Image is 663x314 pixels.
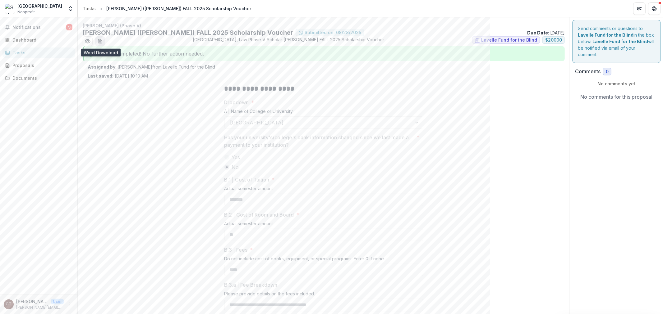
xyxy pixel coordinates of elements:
p: B.3 | Fees [224,246,248,253]
div: Documents [12,75,70,81]
a: Proposals [2,60,75,70]
strong: Assigned by [88,64,115,70]
h2: Comments [575,69,601,74]
span: Submitted on: 08/28/2025 [305,30,361,35]
p: User [51,299,64,304]
nav: breadcrumb [80,4,254,13]
span: [GEOGRAPHIC_DATA], Law Phase V Scholar [PERSON_NAME] FALL 2025 Scholarship Voucher [193,36,384,46]
strong: Last saved: [88,73,113,78]
div: Please provide details on the fees included. [224,291,423,299]
div: Proposals [12,62,70,69]
a: Documents [2,73,75,83]
span: 9 [66,24,72,30]
p: B.3.a | Fee Breakdown [224,281,278,289]
p: No comments for this proposal [581,93,653,101]
div: Tasks [12,49,70,56]
div: Gary Thomas [6,302,12,306]
strong: Lavelle Fund for the Blind [578,32,633,38]
div: Task is completed! No further action needed. [83,46,565,61]
div: Do not include cost of books, equipment, or special programs. Enter 0 if none. [224,256,423,264]
p: [PERSON_NAME][EMAIL_ADDRESS][PERSON_NAME][DOMAIN_NAME] [16,305,64,310]
p: : [PERSON_NAME] from Lavelle Fund for the Blind [88,64,560,70]
p: : [DATE] [527,29,565,36]
span: No [232,164,239,171]
span: $ 20000 [545,38,562,43]
p: Has your university's/college's bank information changed since we last made a payment to your ins... [224,134,414,149]
img: Seton Hall University [5,4,15,14]
p: [PERSON_NAME] [16,298,48,305]
p: No comments yet [575,80,658,87]
div: [PERSON_NAME] ([PERSON_NAME]) FALL 2025 Scholarship Voucher [106,5,251,12]
button: Notifications9 [2,22,75,32]
span: Notifications [12,25,66,30]
div: A | Name of College or University [224,109,423,116]
div: Actual semester amount [224,186,423,194]
div: Send comments or questions to in the box below. will be notified via email of your comment. [573,20,661,63]
span: Lavelle Fund for the Blind [481,38,537,43]
span: Yes [232,154,240,161]
div: Actual semester amount [224,221,423,229]
p: B.2 | Cost of Room and Board [224,211,294,218]
div: Tasks [83,5,96,12]
strong: Lavelle Fund for the Blind [592,39,648,44]
a: Dashboard [2,35,75,45]
div: [GEOGRAPHIC_DATA] [17,3,62,9]
strong: Due Date [527,30,548,35]
h2: [PERSON_NAME] ([PERSON_NAME]) FALL 2025 Scholarship Voucher [83,29,293,36]
button: More [66,301,74,308]
span: Nonprofit [17,9,35,15]
button: Get Help [648,2,661,15]
span: 0 [606,69,609,74]
p: Dropdown [224,99,249,106]
div: Dashboard [12,37,70,43]
p: [PERSON_NAME] (Phase V) [83,22,565,29]
button: Open entity switcher [66,2,75,15]
a: Tasks [80,4,98,13]
button: Partners [633,2,646,15]
button: download-word-button [95,36,105,46]
button: Preview 95bd84e2-20a3-4d98-9fd5-439ecc2bfa23.pdf [83,36,93,46]
p: B.1 | Cost of Tuition [224,176,269,183]
p: [DATE] 10:10 AM [88,73,148,79]
a: Tasks [2,47,75,58]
